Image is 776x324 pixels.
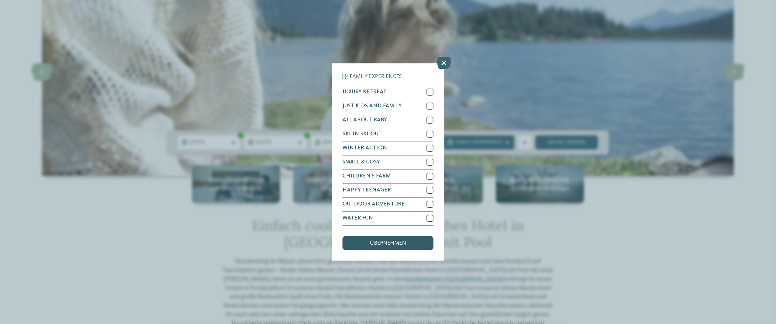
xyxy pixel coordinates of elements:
span: SMALL & COSY [342,159,380,165]
span: HAPPY TEENAGER [342,187,391,193]
span: SKI-IN SKI-OUT [342,131,382,137]
span: WINTER ACTION [342,145,387,151]
span: Family Experiences [350,74,402,80]
span: OUTDOOR ADVENTURE [342,201,405,207]
span: JUST KIDS AND FAMILY [342,103,402,109]
span: ALL ABOUT BABY [342,117,387,123]
span: übernehmen [370,241,406,246]
span: LUXURY RETREAT [342,89,387,95]
span: WATER FUN [342,215,373,221]
span: CHILDREN’S FARM [342,173,391,179]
